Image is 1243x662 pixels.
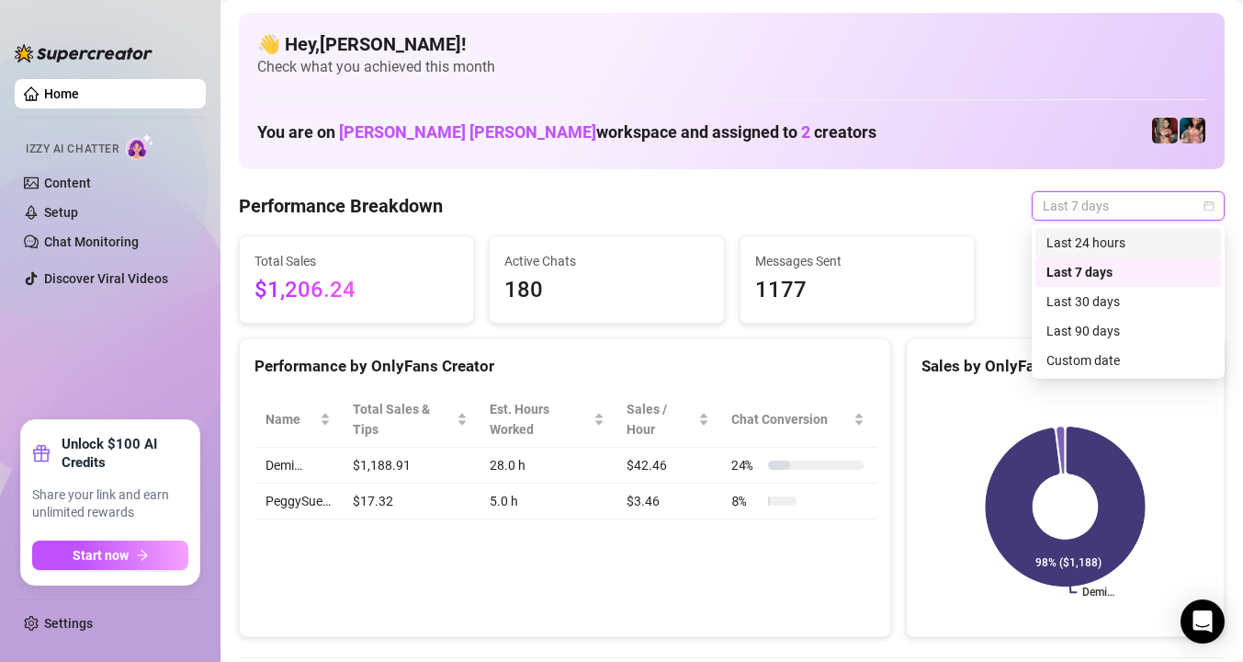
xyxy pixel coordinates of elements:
span: Start now [73,548,129,563]
span: 1177 [755,273,959,308]
button: Start nowarrow-right [32,541,188,570]
h4: Performance Breakdown [239,193,443,219]
div: Last 7 days [1035,257,1221,287]
span: arrow-right [136,549,149,562]
span: Check what you achieved this month [257,57,1206,77]
span: gift [32,444,51,462]
td: 28.0 h [479,448,616,484]
div: Custom date [1046,350,1210,371]
span: 2 [801,122,810,142]
div: Last 7 days [1046,262,1210,282]
a: Settings [44,616,93,631]
th: Chat Conversion [720,392,876,448]
td: $3.46 [616,484,720,519]
td: Demi… [254,448,342,484]
div: Last 90 days [1046,321,1210,341]
span: Sales / Hour [627,399,695,439]
span: Total Sales & Tips [353,399,453,439]
th: Name [254,392,342,448]
span: [PERSON_NAME] [PERSON_NAME] [339,122,596,142]
span: Izzy AI Chatter [26,141,119,158]
text: Demi… [1082,587,1114,599]
span: Name [266,409,316,429]
img: Demi [1152,118,1178,143]
td: $42.46 [616,448,720,484]
a: Home [44,86,79,101]
h1: You are on workspace and assigned to creators [257,122,876,143]
td: $1,188.91 [342,448,479,484]
td: $17.32 [342,484,479,519]
div: Performance by OnlyFans Creator [254,354,876,379]
span: Chat Conversion [731,409,850,429]
div: Open Intercom Messenger [1181,599,1225,644]
div: Custom date [1035,346,1221,375]
div: Last 30 days [1035,287,1221,316]
span: 180 [504,273,708,308]
span: Share your link and earn unlimited rewards [32,486,188,522]
td: 5.0 h [479,484,616,519]
img: PeggySue [1180,118,1205,143]
strong: Unlock $100 AI Credits [62,435,188,472]
span: Active Chats [504,251,708,271]
span: Total Sales [254,251,458,271]
a: Content [44,176,91,190]
th: Total Sales & Tips [342,392,479,448]
a: Setup [44,205,78,220]
a: Chat Monitoring [44,234,139,249]
a: Discover Viral Videos [44,271,168,286]
span: 24 % [731,455,761,475]
td: PeggySue… [254,484,342,519]
span: 8 % [731,491,761,511]
th: Sales / Hour [616,392,720,448]
h4: 👋 Hey, [PERSON_NAME] ! [257,31,1206,57]
div: Sales by OnlyFans Creator [921,354,1209,379]
span: Messages Sent [755,251,959,271]
div: Last 24 hours [1035,228,1221,257]
span: Last 7 days [1043,192,1214,220]
img: AI Chatter [126,133,154,160]
span: calendar [1203,200,1215,211]
div: Est. Hours Worked [490,399,591,439]
div: Last 90 days [1035,316,1221,346]
div: Last 24 hours [1046,233,1210,253]
div: Last 30 days [1046,291,1210,312]
img: logo-BBDzfeDw.svg [15,44,153,63]
span: $1,206.24 [254,273,458,308]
